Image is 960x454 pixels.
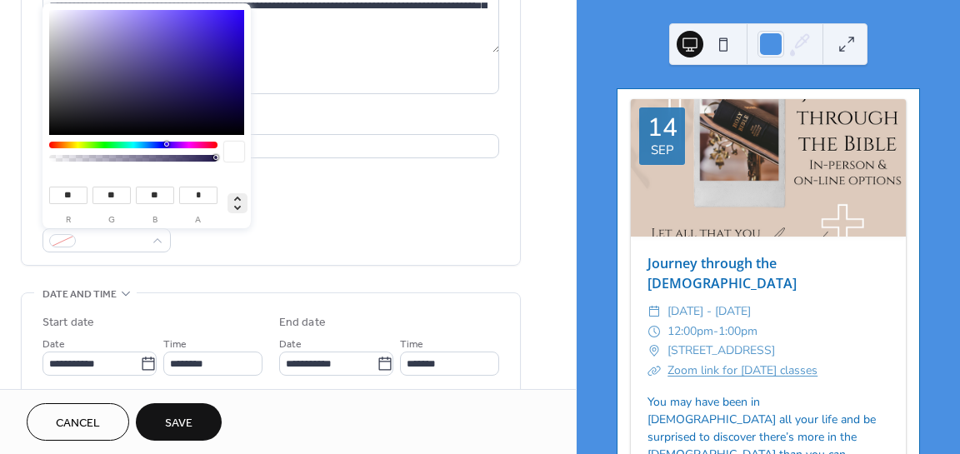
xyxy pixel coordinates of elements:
[42,114,496,132] div: Location
[136,403,222,441] button: Save
[667,322,713,342] span: 12:00pm
[279,314,326,332] div: End date
[647,116,677,141] div: 14
[667,302,751,322] span: [DATE] - [DATE]
[713,322,718,342] span: -
[279,336,302,353] span: Date
[647,341,661,361] div: ​
[400,336,423,353] span: Time
[56,415,100,432] span: Cancel
[647,361,661,381] div: ​
[651,144,674,157] div: Sep
[42,286,117,303] span: Date and time
[42,336,65,353] span: Date
[136,216,174,225] label: b
[92,216,131,225] label: g
[667,341,775,361] span: [STREET_ADDRESS]
[165,415,192,432] span: Save
[647,254,797,292] a: Journey through the [DEMOGRAPHIC_DATA]
[163,336,187,353] span: Time
[718,322,757,342] span: 1:00pm
[42,314,94,332] div: Start date
[27,403,129,441] button: Cancel
[647,322,661,342] div: ​
[179,216,217,225] label: a
[647,302,661,322] div: ​
[667,362,817,378] a: Zoom link for [DATE] classes
[49,216,87,225] label: r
